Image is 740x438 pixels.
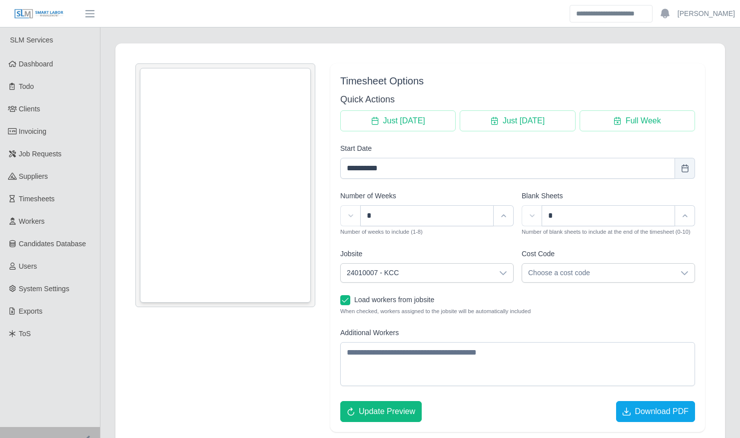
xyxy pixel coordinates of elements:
span: Invoicing [19,127,46,135]
h3: Quick Actions [340,92,695,106]
div: Timesheet Options [340,73,695,88]
span: Dashboard [19,60,53,68]
small: Number of blank sheets to include at the end of the timesheet (0-10) [522,229,691,235]
label: Cost Code [522,249,555,259]
span: Job Requests [19,150,62,158]
span: Full Week [626,115,661,127]
span: Load workers from jobsite [354,296,434,304]
span: Exports [19,307,42,315]
button: Download PDF [616,401,695,422]
span: Candidates Database [19,240,86,248]
label: Start Date [340,143,372,154]
span: System Settings [19,285,69,293]
span: Suppliers [19,172,48,180]
button: Full Week [580,110,695,131]
span: ToS [19,330,31,338]
button: Just Tomorrow [460,110,575,131]
span: Just [DATE] [503,115,545,127]
span: SLM Services [10,36,53,44]
small: Number of weeks to include (1-8) [340,229,423,235]
iframe: Timesheet Preview [140,68,310,302]
span: Workers [19,217,45,225]
a: [PERSON_NAME] [678,8,735,19]
span: Just [DATE] [383,115,425,127]
span: Timesheets [19,195,55,203]
button: Choose Date [675,158,695,179]
label: Number of Weeks [340,191,396,201]
input: Search [570,5,653,22]
img: SLM Logo [14,8,64,19]
span: Clients [19,105,40,113]
button: Update Preview [340,401,422,422]
label: Jobsite [340,249,362,259]
span: Todo [19,82,34,90]
span: Update Preview [359,406,415,418]
span: Users [19,262,37,270]
span: Choose a cost code [522,264,675,282]
span: Download PDF [635,406,689,418]
span: 24010007 - KCC [341,264,493,282]
label: Additional Workers [340,328,399,338]
label: Blank Sheets [522,191,563,201]
small: When checked, workers assigned to the jobsite will be automatically included [340,307,695,316]
button: Just Today [340,110,456,131]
